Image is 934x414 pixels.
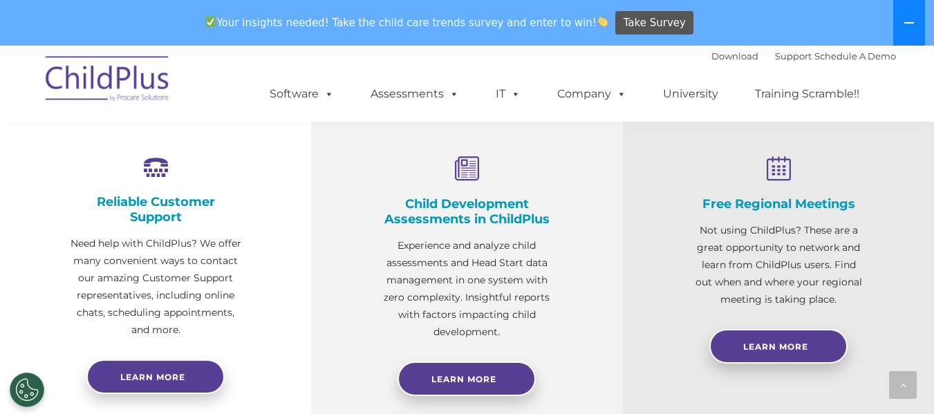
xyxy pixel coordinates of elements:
[615,11,693,35] a: Take Survey
[86,359,225,394] a: Learn more
[543,80,640,108] a: Company
[380,237,553,341] p: Experience and analyze child assessments and Head Start data management in one system with zero c...
[775,50,812,62] a: Support
[192,148,251,158] span: Phone number
[711,50,758,62] a: Download
[709,329,848,364] a: Learn More
[39,46,177,115] img: ChildPlus by Procare Solutions
[200,9,614,36] span: Your insights needed! Take the child care trends survey and enter to win!
[380,196,553,227] h4: Child Development Assessments in ChildPlus
[205,17,216,27] img: ✅
[398,361,536,396] a: Learn More
[256,80,348,108] a: Software
[624,11,686,35] span: Take Survey
[814,50,896,62] a: Schedule A Demo
[711,50,896,62] font: |
[482,80,534,108] a: IT
[597,17,608,27] img: 👏
[120,372,185,382] span: Learn more
[692,222,865,308] p: Not using ChildPlus? These are a great opportunity to network and learn from ChildPlus users. Fin...
[357,80,473,108] a: Assessments
[192,91,234,102] span: Last name
[431,374,496,384] span: Learn More
[743,341,808,352] span: Learn More
[10,373,44,407] button: Cookies Settings
[692,196,865,211] h4: Free Regional Meetings
[69,194,242,225] h4: Reliable Customer Support
[69,235,242,339] p: Need help with ChildPlus? We offer many convenient ways to contact our amazing Customer Support r...
[741,80,873,108] a: Training Scramble!!
[649,80,732,108] a: University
